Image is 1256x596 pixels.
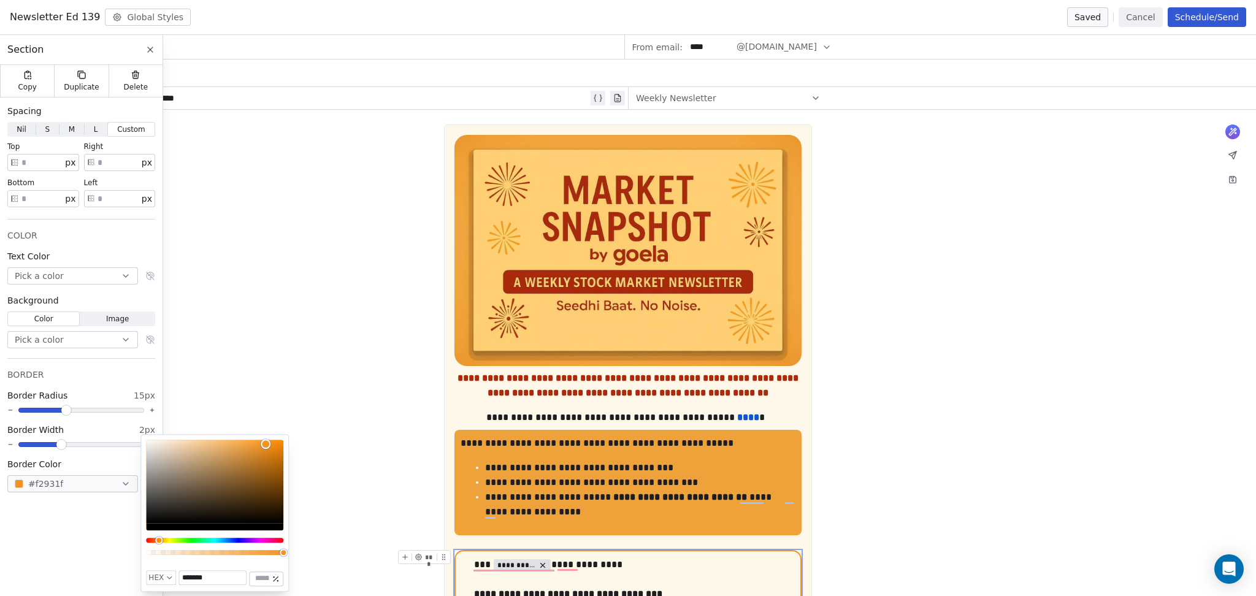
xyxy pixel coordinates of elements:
[139,424,155,436] span: 2px
[7,42,44,57] span: Section
[7,424,64,436] span: Border Width
[10,10,100,25] span: Newsletter Ed 139
[64,82,99,92] span: Duplicate
[84,178,156,188] div: left
[65,156,75,169] span: px
[1214,554,1244,584] div: Open Intercom Messenger
[7,294,59,307] span: Background
[28,478,63,491] span: #f2931f
[146,550,283,555] div: Alpha
[84,142,156,151] div: right
[106,313,129,324] span: Image
[7,475,138,492] button: #f2931f
[636,92,716,104] span: Weekly Newsletter
[146,538,283,543] div: Hue
[94,124,98,135] span: L
[7,250,50,262] span: Text Color
[1119,7,1162,27] button: Cancel
[1168,7,1246,27] button: Schedule/Send
[7,105,42,117] span: Spacing
[7,389,67,402] span: Border Radius
[65,193,75,205] span: px
[7,369,155,381] div: BORDER
[7,229,155,242] div: COLOR
[17,124,26,135] span: Nil
[105,9,191,26] button: Global Styles
[69,124,75,135] span: M
[45,124,50,135] span: S
[142,193,152,205] span: px
[7,142,79,151] div: top
[124,82,148,92] span: Delete
[737,40,817,53] span: @[DOMAIN_NAME]
[7,178,79,188] div: bottom
[632,41,683,53] span: From email:
[1067,7,1108,27] button: Saved
[18,82,37,92] span: Copy
[7,458,61,470] span: Border Color
[7,267,138,285] button: Pick a color
[146,571,176,586] button: HEX
[134,389,155,402] span: 15px
[146,440,283,523] div: Color
[7,331,138,348] button: Pick a color
[142,156,152,169] span: px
